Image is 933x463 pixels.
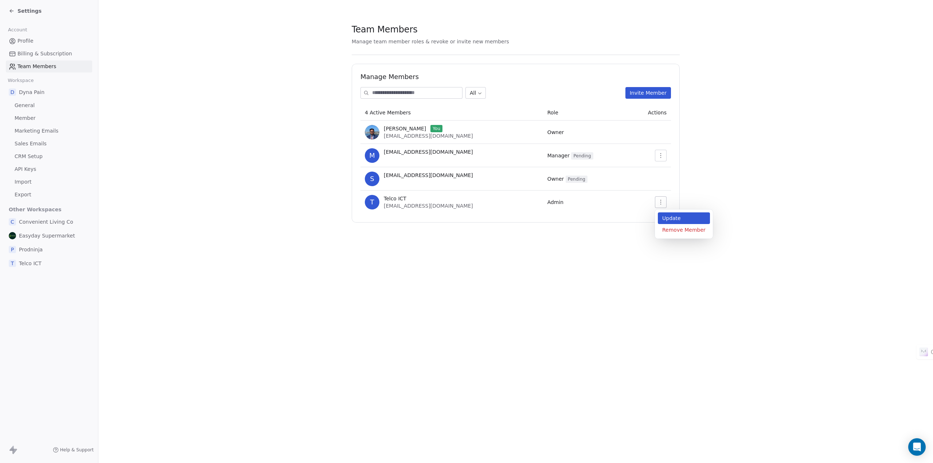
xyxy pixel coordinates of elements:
[6,99,92,111] a: General
[547,176,587,182] span: Owner
[15,114,36,122] span: Member
[6,35,92,47] a: Profile
[17,63,56,70] span: Team Members
[19,218,73,225] span: Convenient Living Co
[6,48,92,60] a: Billing & Subscription
[9,89,16,96] span: D
[9,7,42,15] a: Settings
[17,50,72,58] span: Billing & Subscription
[547,153,593,158] span: Manager
[6,150,92,162] a: CRM Setup
[908,438,926,456] div: Open Intercom Messenger
[15,191,31,199] span: Export
[6,138,92,150] a: Sales Emails
[384,195,406,202] span: Telco ICT
[547,199,564,205] span: Admin
[53,447,94,453] a: Help & Support
[17,37,34,45] span: Profile
[5,24,30,35] span: Account
[6,176,92,188] a: Import
[19,246,43,253] span: Prodninja
[6,204,65,215] span: Other Workspaces
[384,172,473,179] span: [EMAIL_ADDRESS][DOMAIN_NAME]
[17,7,42,15] span: Settings
[19,260,42,267] span: Telco ICT
[9,232,16,239] img: 500x500%20-%20Dark%20-%20Social%20Media.svg
[566,176,587,183] span: Pending
[6,189,92,201] a: Export
[571,152,593,160] span: Pending
[547,129,564,135] span: Owner
[6,60,92,72] a: Team Members
[15,165,36,173] span: API Keys
[365,110,411,115] span: 4 Active Members
[430,125,442,132] span: You
[365,195,379,209] span: T
[9,218,16,225] span: C
[15,102,35,109] span: General
[15,140,47,148] span: Sales Emails
[6,112,92,124] a: Member
[547,110,558,115] span: Role
[6,125,92,137] a: Marketing Emails
[15,178,31,186] span: Import
[360,72,671,81] h1: Manage Members
[365,172,379,186] span: s
[352,24,418,35] span: Team Members
[9,246,16,253] span: P
[658,224,710,236] div: Remove Member
[9,260,16,267] span: T
[384,125,426,132] span: [PERSON_NAME]
[15,153,43,160] span: CRM Setup
[19,89,44,96] span: Dyna Pain
[6,163,92,175] a: API Keys
[5,75,37,86] span: Workspace
[15,127,58,135] span: Marketing Emails
[658,212,710,224] div: Update
[384,203,473,209] span: [EMAIL_ADDRESS][DOMAIN_NAME]
[352,39,509,44] span: Manage team member roles & revoke or invite new members
[365,125,379,140] img: eFpEFON8W_us7bp7k4x98Zjar8xH9cRgZl52c-vDxDk
[60,447,94,453] span: Help & Support
[648,110,667,115] span: Actions
[365,148,379,163] span: m
[384,148,473,156] span: [EMAIL_ADDRESS][DOMAIN_NAME]
[19,232,75,239] span: Easyday Supermarket
[384,133,473,139] span: [EMAIL_ADDRESS][DOMAIN_NAME]
[625,87,671,99] button: Invite Member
